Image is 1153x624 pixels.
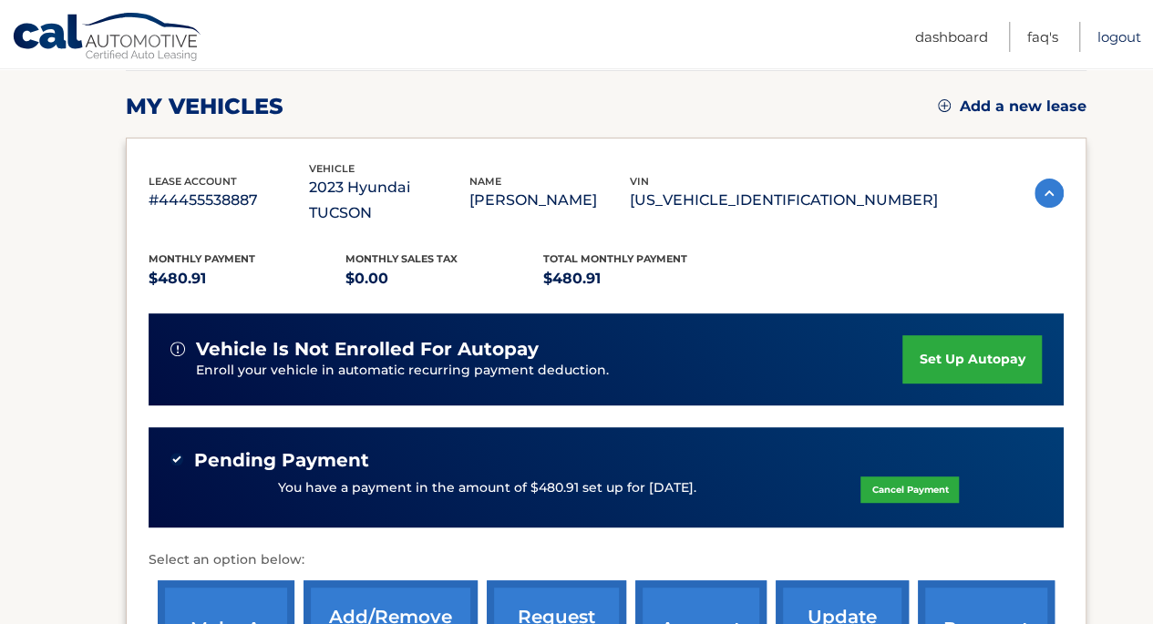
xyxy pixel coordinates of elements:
span: name [469,175,501,188]
p: 2023 Hyundai TUCSON [309,175,469,226]
p: You have a payment in the amount of $480.91 set up for [DATE]. [278,478,696,498]
p: Enroll your vehicle in automatic recurring payment deduction. [196,361,903,381]
a: Dashboard [915,22,988,52]
img: alert-white.svg [170,342,185,356]
span: vin [630,175,649,188]
span: Monthly sales Tax [345,252,458,265]
img: add.svg [938,99,951,112]
p: $0.00 [345,266,543,292]
a: Cancel Payment [860,476,959,503]
img: accordion-active.svg [1035,179,1064,208]
p: Select an option below: [149,549,1064,571]
p: #44455538887 [149,188,309,213]
p: $480.91 [543,266,741,292]
a: Add a new lease [938,97,1086,116]
p: [US_VEHICLE_IDENTIFICATION_NUMBER] [630,188,938,213]
a: FAQ's [1027,22,1058,52]
a: set up autopay [902,335,1041,384]
span: Pending Payment [194,449,369,472]
span: vehicle is not enrolled for autopay [196,338,539,361]
p: $480.91 [149,266,346,292]
img: check-green.svg [170,453,183,465]
span: Total Monthly Payment [543,252,687,265]
span: Monthly Payment [149,252,255,265]
a: Cal Automotive [12,12,203,65]
h2: my vehicles [126,93,283,120]
span: lease account [149,175,237,188]
span: vehicle [309,162,355,175]
p: [PERSON_NAME] [469,188,630,213]
a: Logout [1097,22,1141,52]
